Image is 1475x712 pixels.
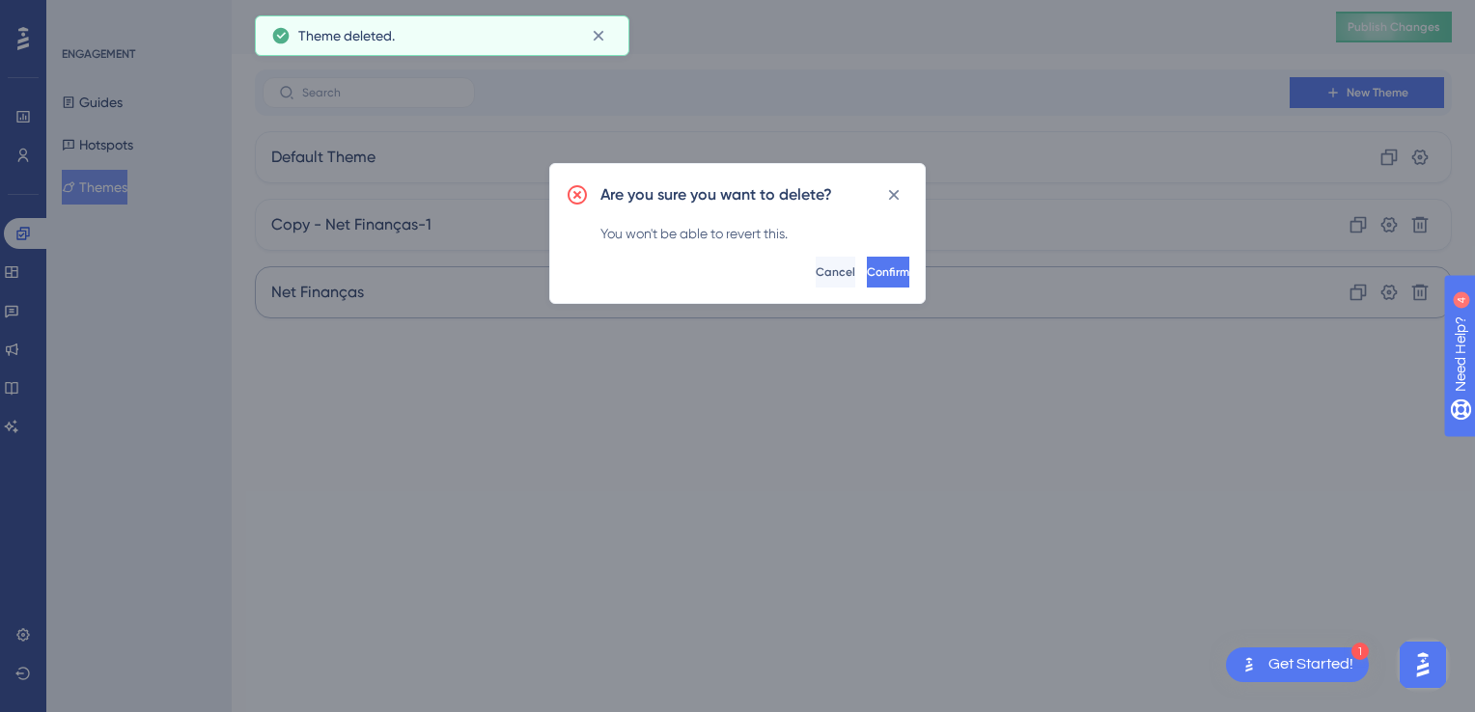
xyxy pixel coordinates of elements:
[816,264,855,280] span: Cancel
[600,183,832,206] h2: Are you sure you want to delete?
[45,5,121,28] span: Need Help?
[867,264,909,280] span: Confirm
[1351,643,1369,660] div: 1
[600,222,909,245] div: You won't be able to revert this.
[1394,636,1452,694] iframe: UserGuiding AI Assistant Launcher
[1226,647,1369,682] div: Open Get Started! checklist, remaining modules: 1
[1268,654,1353,675] div: Get Started!
[298,24,395,47] span: Theme deleted.
[1238,653,1261,676] img: launcher-image-alternative-text
[134,10,140,25] div: 4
